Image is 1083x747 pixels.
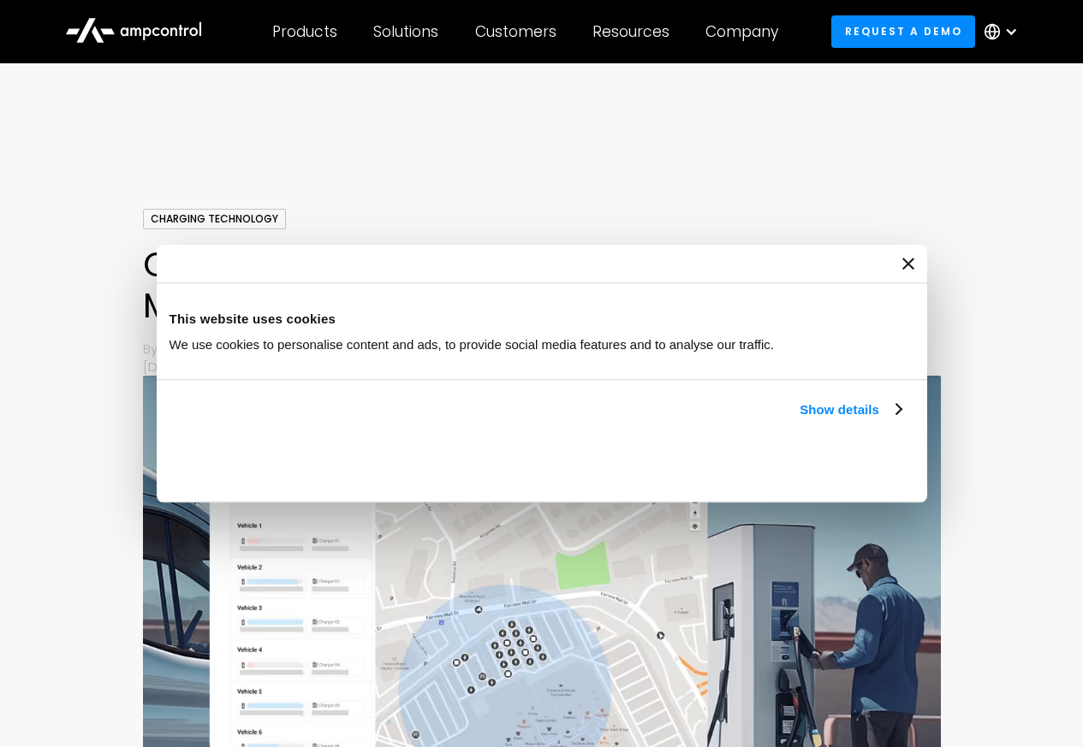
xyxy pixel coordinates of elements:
div: Company [705,22,778,41]
div: Products [272,22,337,41]
a: Show details [800,400,901,420]
div: Resources [592,22,669,41]
p: By [143,340,162,358]
div: Solutions [373,22,438,41]
a: Request a demo [831,15,975,47]
button: Close banner [902,258,914,270]
div: Customers [475,22,556,41]
h1: Comparing the Best EV Charging Software for Managing Charging Sites [143,244,941,326]
div: Charging Technology [143,209,286,229]
p: [DATE] [143,358,941,376]
span: We use cookies to personalise content and ads, to provide social media features and to analyse ou... [170,337,775,352]
div: This website uses cookies [170,309,914,329]
button: Okay [662,439,907,489]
